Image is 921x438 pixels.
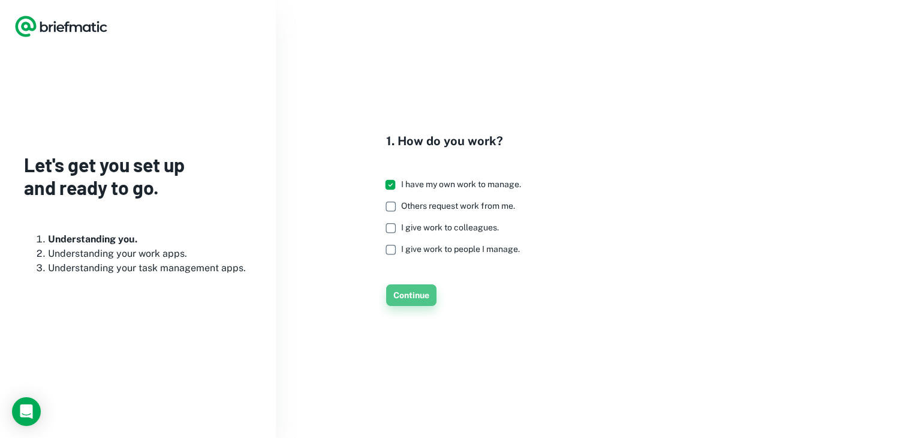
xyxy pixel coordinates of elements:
[401,223,499,232] span: I give work to colleagues.
[24,153,252,199] h3: Let's get you set up and ready to go.
[401,201,515,211] span: Others request work from me.
[14,14,108,38] a: Logo
[48,233,137,245] b: Understanding you.
[386,132,531,150] h4: 1. How do you work?
[401,179,521,189] span: I have my own work to manage.
[48,247,252,261] li: Understanding your work apps.
[12,397,41,426] div: Load Chat
[48,261,252,275] li: Understanding your task management apps.
[386,284,437,306] button: Continue
[401,244,520,254] span: I give work to people I manage.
